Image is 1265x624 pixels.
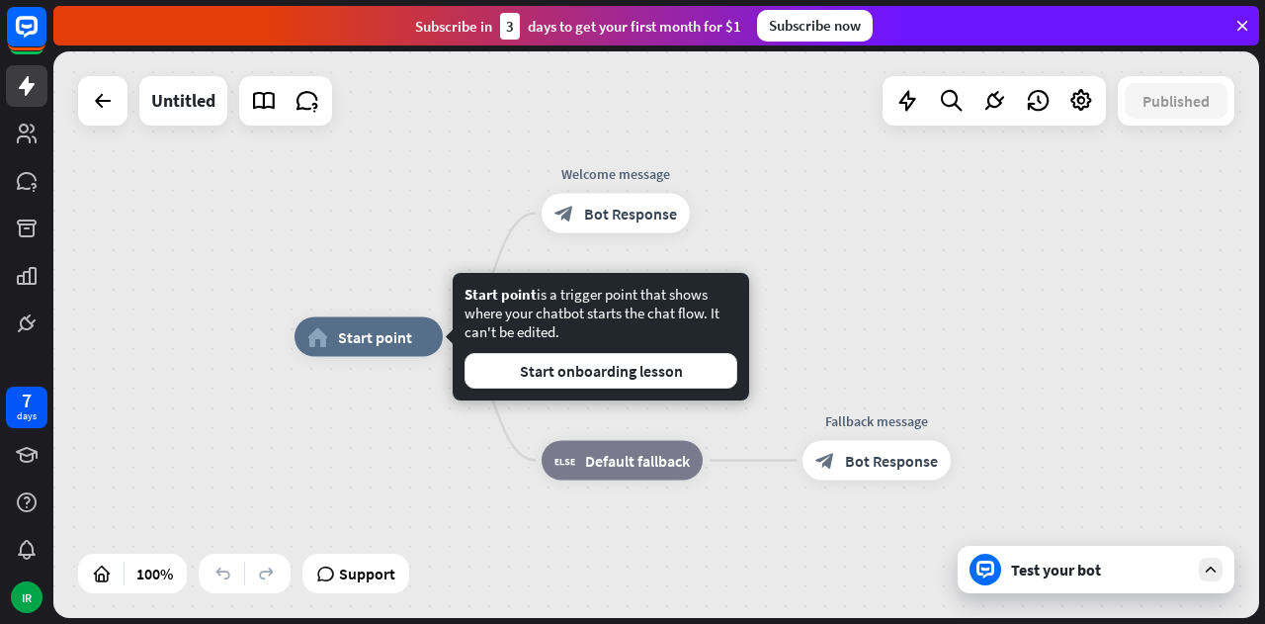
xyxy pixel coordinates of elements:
[464,353,737,389] button: Start onboarding lesson
[339,558,395,589] span: Support
[338,327,412,347] span: Start point
[527,164,705,184] div: Welcome message
[464,285,537,304] span: Start point
[151,76,215,126] div: Untitled
[815,451,835,471] i: block_bot_response
[1011,560,1189,579] div: Test your bot
[17,409,37,423] div: days
[16,8,75,67] button: Open LiveChat chat widget
[757,10,873,42] div: Subscribe now
[554,451,575,471] i: block_fallback
[11,581,42,613] div: IR
[585,451,690,471] span: Default fallback
[464,285,737,389] div: is a trigger point that shows where your chatbot starts the chat flow. It can't be edited.
[584,204,677,223] span: Bot Response
[415,13,741,40] div: Subscribe in days to get your first month for $1
[6,387,47,428] a: 7 days
[554,204,574,223] i: block_bot_response
[788,411,966,431] div: Fallback message
[500,13,520,40] div: 3
[845,451,938,471] span: Bot Response
[1125,83,1227,119] button: Published
[22,392,32,409] div: 7
[130,558,179,589] div: 100%
[307,327,328,347] i: home_2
